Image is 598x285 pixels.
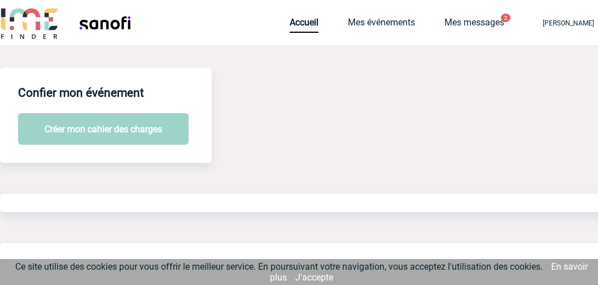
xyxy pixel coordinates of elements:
button: 2 [501,14,510,22]
a: En savoir plus [270,261,588,283]
h4: Confier mon événement [18,86,144,100]
button: Créer mon cahier des charges [18,113,189,145]
span: [PERSON_NAME] [543,19,594,27]
a: Accueil [290,17,318,33]
span: Ce site utilise des cookies pour vous offrir le meilleur service. En poursuivant votre navigation... [15,261,543,272]
a: Mes événements [348,17,415,33]
a: Mes messages [444,17,504,33]
a: J'accepte [295,272,333,283]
